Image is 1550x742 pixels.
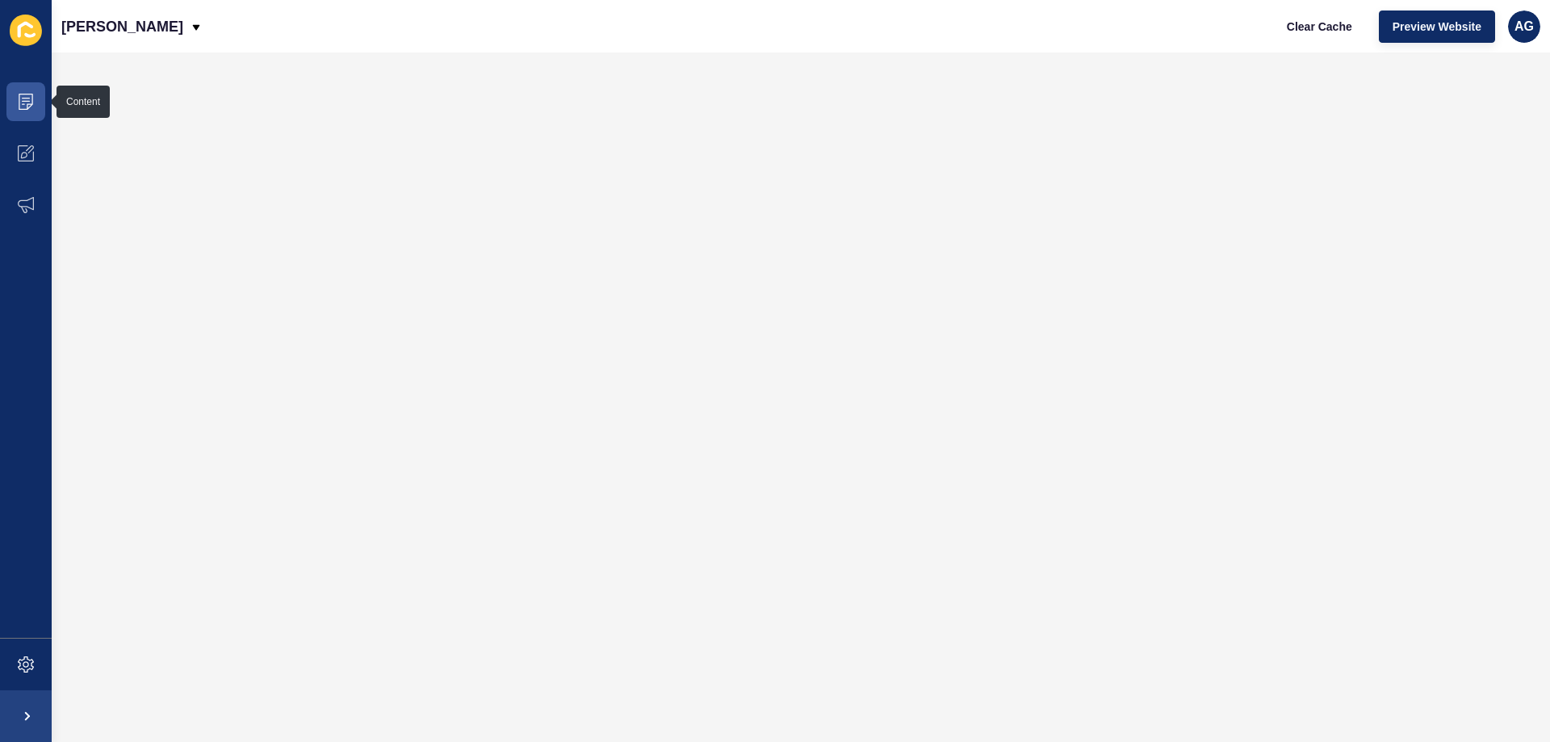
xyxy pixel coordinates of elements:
[1287,19,1352,35] span: Clear Cache
[66,95,100,108] div: Content
[1379,10,1495,43] button: Preview Website
[1514,19,1534,35] span: AG
[1273,10,1366,43] button: Clear Cache
[61,6,183,47] p: [PERSON_NAME]
[1393,19,1481,35] span: Preview Website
